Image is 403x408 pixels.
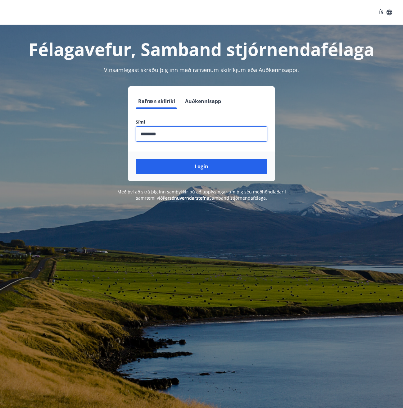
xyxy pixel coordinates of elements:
[163,195,209,201] a: Persónuverndarstefna
[7,37,396,61] h1: Félagavefur, Samband stjórnendafélaga
[117,189,286,201] span: Með því að skrá þig inn samþykkir þú að upplýsingar um þig séu meðhöndlaðar í samræmi við Samband...
[136,119,267,125] label: Sími
[183,94,224,109] button: Auðkennisapp
[104,66,299,74] span: Vinsamlegast skráðu þig inn með rafrænum skilríkjum eða Auðkennisappi.
[136,159,267,174] button: Login
[376,7,396,18] button: ÍS
[136,94,178,109] button: Rafræn skilríki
